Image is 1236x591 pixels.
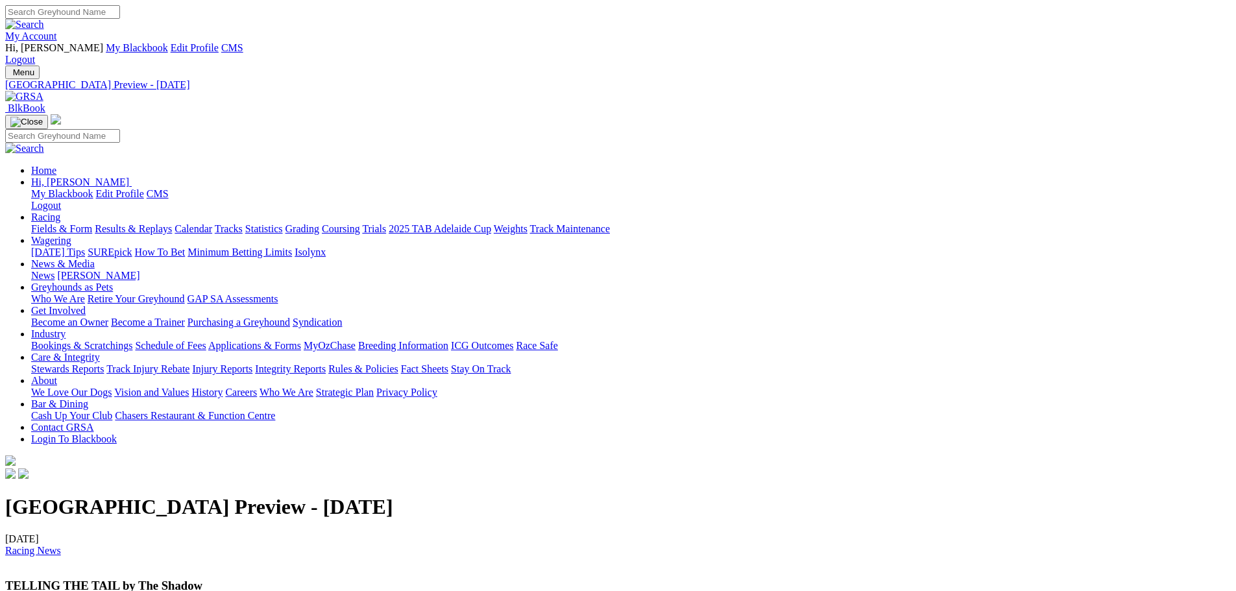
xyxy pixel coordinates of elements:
a: Grading [285,223,319,234]
a: Minimum Betting Limits [188,247,292,258]
a: SUREpick [88,247,132,258]
div: Hi, [PERSON_NAME] [31,188,1231,211]
div: Get Involved [31,317,1231,328]
a: Stay On Track [451,363,511,374]
a: BlkBook [5,103,45,114]
a: Retire Your Greyhound [88,293,185,304]
a: Track Maintenance [530,223,610,234]
a: GAP SA Assessments [188,293,278,304]
a: Fact Sheets [401,363,448,374]
a: History [191,387,223,398]
div: Wagering [31,247,1231,258]
a: Tracks [215,223,243,234]
a: Coursing [322,223,360,234]
a: Breeding Information [358,340,448,351]
a: Purchasing a Greyhound [188,317,290,328]
span: Menu [13,67,34,77]
a: Statistics [245,223,283,234]
div: Care & Integrity [31,363,1231,375]
a: Track Injury Rebate [106,363,189,374]
div: Greyhounds as Pets [31,293,1231,305]
a: Bar & Dining [31,398,88,409]
a: My Blackbook [31,188,93,199]
span: Hi, [PERSON_NAME] [31,176,129,187]
a: Racing [31,211,60,223]
a: Logout [31,200,61,211]
a: CMS [221,42,243,53]
a: Vision and Values [114,387,189,398]
a: Applications & Forms [208,340,301,351]
a: Schedule of Fees [135,340,206,351]
div: About [31,387,1231,398]
a: [GEOGRAPHIC_DATA] Preview - [DATE] [5,79,1231,91]
a: [PERSON_NAME] [57,270,139,281]
img: facebook.svg [5,468,16,479]
a: 2025 TAB Adelaide Cup [389,223,491,234]
a: Hi, [PERSON_NAME] [31,176,132,187]
a: Results & Replays [95,223,172,234]
a: Racing News [5,545,61,556]
a: We Love Our Dogs [31,387,112,398]
a: My Account [5,30,57,42]
a: Logout [5,54,35,65]
img: Close [10,117,43,127]
input: Search [5,5,120,19]
a: Integrity Reports [255,363,326,374]
button: Toggle navigation [5,66,40,79]
a: Careers [225,387,257,398]
input: Search [5,129,120,143]
a: News [31,270,55,281]
img: twitter.svg [18,468,29,479]
a: ICG Outcomes [451,340,513,351]
a: Contact GRSA [31,422,93,433]
a: Care & Integrity [31,352,100,363]
a: Privacy Policy [376,387,437,398]
a: Trials [362,223,386,234]
div: Racing [31,223,1231,235]
a: Become an Owner [31,317,108,328]
a: About [31,375,57,386]
a: Stewards Reports [31,363,104,374]
a: Home [31,165,56,176]
a: Cash Up Your Club [31,410,112,421]
a: MyOzChase [304,340,356,351]
div: News & Media [31,270,1231,282]
a: Injury Reports [192,363,252,374]
a: Bookings & Scratchings [31,340,132,351]
a: Edit Profile [171,42,219,53]
div: Industry [31,340,1231,352]
a: Greyhounds as Pets [31,282,113,293]
button: Toggle navigation [5,115,48,129]
img: Search [5,143,44,154]
a: How To Bet [135,247,186,258]
img: Search [5,19,44,30]
span: BlkBook [8,103,45,114]
a: Strategic Plan [316,387,374,398]
div: My Account [5,42,1231,66]
a: Fields & Form [31,223,92,234]
a: Edit Profile [96,188,144,199]
a: Chasers Restaurant & Function Centre [115,410,275,421]
a: Industry [31,328,66,339]
a: My Blackbook [106,42,168,53]
a: Calendar [175,223,212,234]
a: Wagering [31,235,71,246]
a: Who We Are [31,293,85,304]
a: Race Safe [516,340,557,351]
a: News & Media [31,258,95,269]
span: [DATE] [5,533,61,556]
span: Hi, [PERSON_NAME] [5,42,103,53]
a: Isolynx [295,247,326,258]
img: logo-grsa-white.png [51,114,61,125]
a: Become a Trainer [111,317,185,328]
a: [DATE] Tips [31,247,85,258]
a: Login To Blackbook [31,433,117,444]
a: CMS [147,188,169,199]
div: Bar & Dining [31,410,1231,422]
img: GRSA [5,91,43,103]
a: Get Involved [31,305,86,316]
h1: [GEOGRAPHIC_DATA] Preview - [DATE] [5,495,1231,519]
a: Weights [494,223,527,234]
a: Syndication [293,317,342,328]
